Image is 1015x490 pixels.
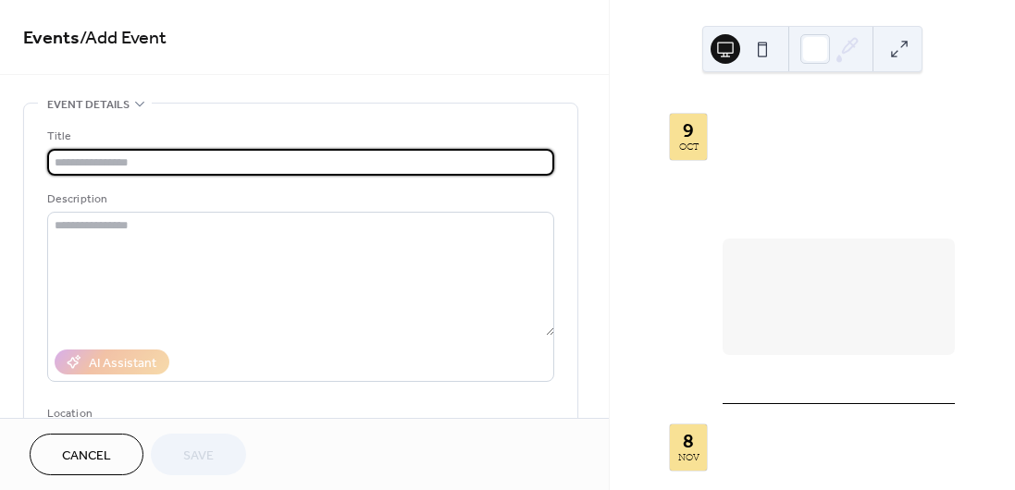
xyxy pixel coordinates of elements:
[683,432,694,450] div: 8
[745,164,794,186] span: 8:00pm
[723,369,955,388] div: On the Best Of San Diego show.
[62,447,111,466] span: Cancel
[683,121,694,140] div: 9
[47,127,551,146] div: Title
[47,404,551,423] div: Location
[47,95,130,115] span: Event details
[678,454,699,463] div: Nov
[723,164,737,186] div: ​
[723,186,737,208] div: ​
[745,211,799,224] a: TICKETS
[80,20,167,56] span: / Add Event
[723,207,737,229] div: ​
[794,164,800,186] span: -
[723,113,883,129] a: Comedy Store La Jolla
[30,434,143,475] button: Cancel
[47,190,551,209] div: Description
[745,186,870,208] a: [STREET_ADDRESS]
[679,143,699,153] div: Oct
[800,164,848,186] span: 9:30pm
[723,423,891,461] a: JR's Comedy Club @[GEOGRAPHIC_DATA]
[745,141,788,164] span: [DATE]
[23,20,80,56] a: Events
[723,141,737,164] div: ​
